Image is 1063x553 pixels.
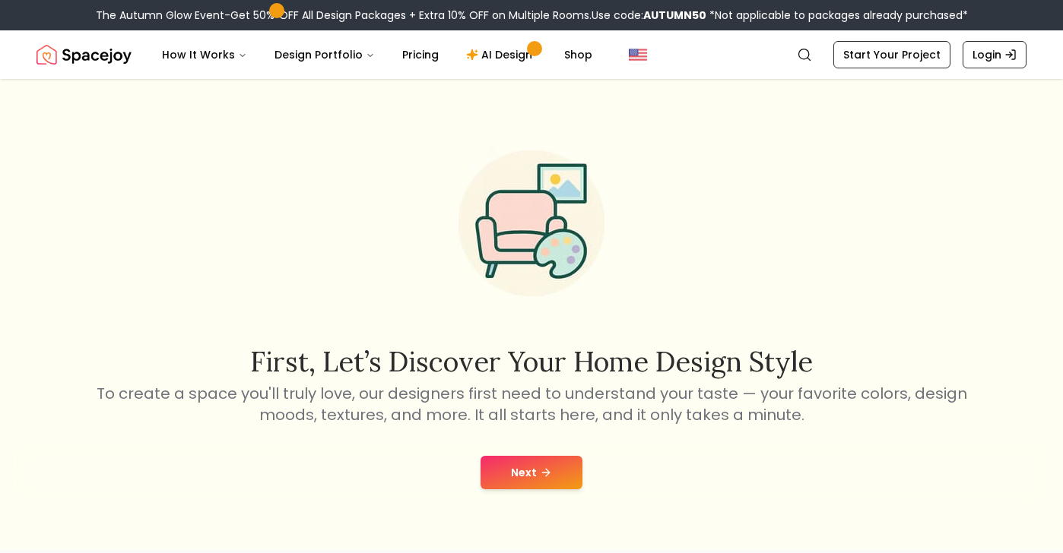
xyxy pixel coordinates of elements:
[592,8,706,23] span: Use code:
[552,39,604,70] a: Shop
[94,383,969,425] p: To create a space you'll truly love, our designers first need to understand your taste — your fav...
[150,39,259,70] button: How It Works
[963,41,1027,68] a: Login
[833,41,950,68] a: Start Your Project
[390,39,451,70] a: Pricing
[36,30,1027,79] nav: Global
[36,39,132,70] img: Spacejoy Logo
[150,39,604,70] nav: Main
[643,8,706,23] b: AUTUMN50
[36,39,132,70] a: Spacejoy
[94,346,969,377] h2: First, let’s discover your home design style
[629,46,647,64] img: United States
[262,39,387,70] button: Design Portfolio
[481,456,582,489] button: Next
[706,8,968,23] span: *Not applicable to packages already purchased*
[454,39,549,70] a: AI Design
[96,8,968,23] div: The Autumn Glow Event-Get 50% OFF All Design Packages + Extra 10% OFF on Multiple Rooms.
[434,126,629,321] img: Start Style Quiz Illustration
